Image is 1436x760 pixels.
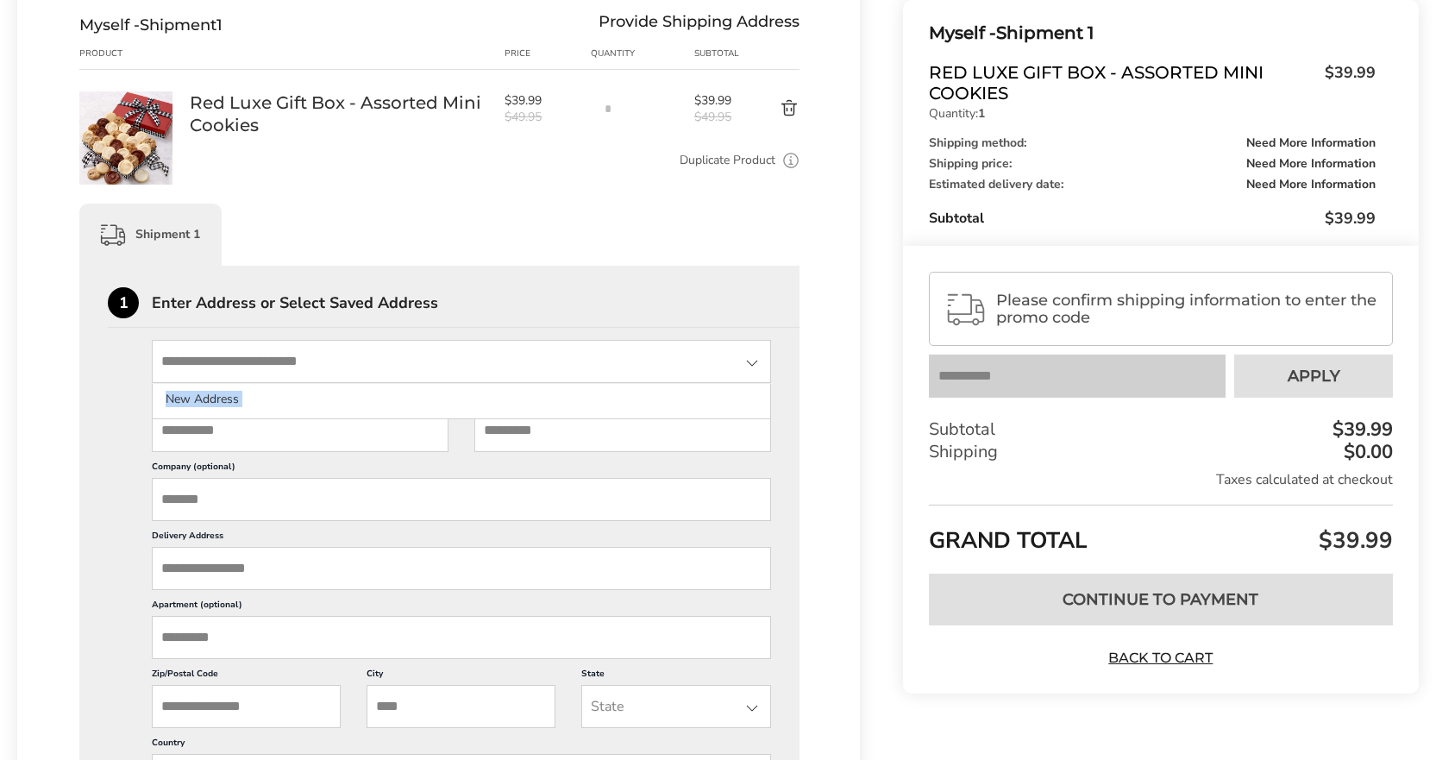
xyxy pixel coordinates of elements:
[153,384,770,415] li: New Address
[929,137,1376,149] div: Shipping method:
[79,16,223,35] div: Shipment
[152,599,771,616] label: Apartment (optional)
[79,16,140,35] span: Myself -
[367,685,555,728] input: City
[929,441,1393,463] div: Shipping
[190,91,487,136] a: Red Luxe Gift Box - Assorted Mini Cookies
[694,47,742,60] div: Subtotal
[1288,368,1340,384] span: Apply
[152,461,771,478] label: Company (optional)
[1325,208,1376,229] span: $39.99
[474,409,771,452] input: Last Name
[581,668,770,685] label: State
[152,409,448,452] input: First Name
[1101,649,1221,668] a: Back to Cart
[152,340,771,383] input: State
[152,547,771,590] input: Delivery Address
[742,98,800,119] button: Delete product
[79,204,222,266] div: Shipment 1
[1246,137,1376,149] span: Need More Information
[505,92,581,109] span: $39.99
[929,208,1376,229] div: Subtotal
[367,668,555,685] label: City
[978,105,985,122] strong: 1
[694,109,742,125] span: $49.95
[1246,158,1376,170] span: Need More Information
[599,16,800,35] div: Provide Shipping Address
[929,19,1376,47] div: Shipment 1
[680,151,775,170] a: Duplicate Product
[929,418,1393,441] div: Subtotal
[929,108,1376,120] p: Quantity:
[929,470,1393,489] div: Taxes calculated at checkout
[996,292,1377,326] span: Please confirm shipping information to enter the promo code
[929,179,1376,191] div: Estimated delivery date:
[152,737,771,754] label: Country
[1314,525,1393,556] span: $39.99
[581,685,770,728] input: State
[152,668,341,685] label: Zip/Postal Code
[929,505,1393,561] div: GRAND TOTAL
[694,92,742,109] span: $39.99
[79,47,190,60] div: Product
[929,62,1376,104] a: Red Luxe Gift Box - Assorted Mini Cookies$39.99
[216,16,223,35] span: 1
[1246,179,1376,191] span: Need More Information
[929,22,996,43] span: Myself -
[1234,355,1393,398] button: Apply
[929,158,1376,170] div: Shipping price:
[152,478,771,521] input: Company
[108,287,139,318] div: 1
[505,109,581,125] span: $49.95
[152,685,341,728] input: ZIP
[1339,443,1393,462] div: $0.00
[929,574,1393,625] button: Continue to Payment
[79,91,172,107] a: Red Luxe Gift Box - Assorted Mini Cookies
[152,295,800,311] div: Enter Address or Select Saved Address
[152,616,771,659] input: Apartment
[1316,62,1376,99] span: $39.99
[591,91,625,126] input: Quantity input
[1328,420,1393,439] div: $39.99
[79,91,172,185] img: Red Luxe Gift Box - Assorted Mini Cookies
[152,530,771,547] label: Delivery Address
[929,62,1316,104] span: Red Luxe Gift Box - Assorted Mini Cookies
[591,47,694,60] div: Quantity
[505,47,590,60] div: Price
